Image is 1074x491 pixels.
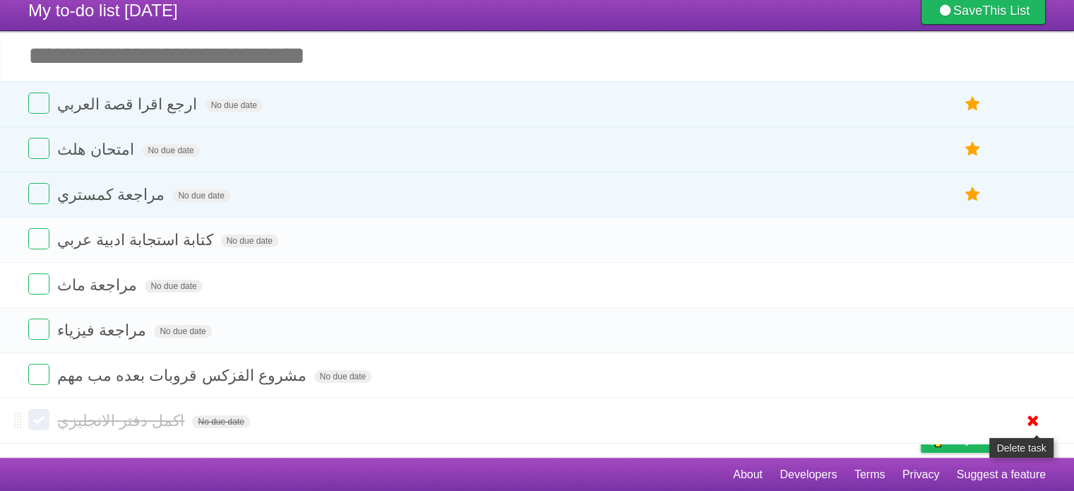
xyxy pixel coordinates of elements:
[314,370,371,383] span: No due date
[28,364,49,385] label: Done
[950,427,1039,452] span: Buy me a coffee
[902,461,939,488] a: Privacy
[57,412,188,430] span: اكمل دفتر الانجليزي
[28,138,49,159] label: Done
[957,461,1046,488] a: Suggest a feature
[28,228,49,249] label: Done
[28,1,178,20] span: My to-do list [DATE]
[145,280,202,292] span: No due date
[28,93,49,114] label: Done
[57,276,141,294] span: مراجعة ماث
[57,186,168,203] span: مراجعة كمستري
[205,99,263,112] span: No due date
[960,93,986,116] label: Star task
[57,367,310,384] span: مشروع الفزكس قروبات بعده مب مهم
[780,461,837,488] a: Developers
[57,231,216,249] span: كتابة استجابة ادبية عربي
[28,319,49,340] label: Done
[28,273,49,295] label: Done
[982,4,1030,18] b: This List
[960,138,986,161] label: Star task
[28,183,49,204] label: Done
[172,189,229,202] span: No due date
[960,183,986,206] label: Star task
[28,409,49,430] label: Done
[57,95,201,113] span: ارجع اقرا قصة العربي
[154,325,211,338] span: No due date
[192,415,249,428] span: No due date
[854,461,885,488] a: Terms
[221,235,278,247] span: No due date
[57,321,150,339] span: مراجعة فيزياء
[142,144,199,157] span: No due date
[57,141,138,158] span: امتحان هلث
[733,461,763,488] a: About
